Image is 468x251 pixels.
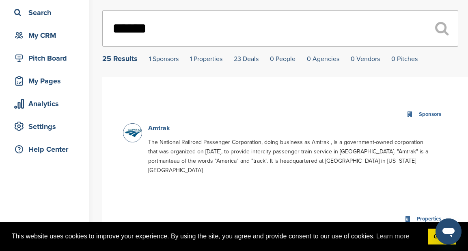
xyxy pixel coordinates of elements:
[351,55,380,63] a: 0 Vendors
[8,140,81,159] a: Help Center
[436,218,462,244] iframe: Button to launch messaging window
[8,94,81,113] a: Analytics
[417,110,443,119] div: Sponsors
[270,55,295,63] a: 0 People
[190,55,222,63] a: 1 Properties
[12,5,81,20] div: Search
[307,55,339,63] a: 0 Agencies
[12,51,81,65] div: Pitch Board
[8,3,81,22] a: Search
[415,214,443,224] div: Properties
[8,72,81,90] a: My Pages
[12,119,81,134] div: Settings
[391,55,418,63] a: 0 Pitches
[12,28,81,43] div: My CRM
[234,55,259,63] a: 23 Deals
[12,230,422,242] span: This website uses cookies to improve your experience. By using the site, you agree and provide co...
[8,49,81,68] a: Pitch Board
[8,117,81,136] a: Settings
[428,229,456,245] a: dismiss cookie message
[149,55,179,63] a: 1 Sponsors
[8,26,81,45] a: My CRM
[375,230,411,242] a: learn more about cookies
[12,74,81,88] div: My Pages
[148,138,432,175] p: The National Railroad Passenger Corporation, doing business as Amtrak , is a government-owned cor...
[123,124,144,142] img: Open uri20141112 50798 1gvze6g
[12,142,81,157] div: Help Center
[12,96,81,111] div: Analytics
[102,55,138,62] div: 25 Results
[148,124,170,132] a: Amtrak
